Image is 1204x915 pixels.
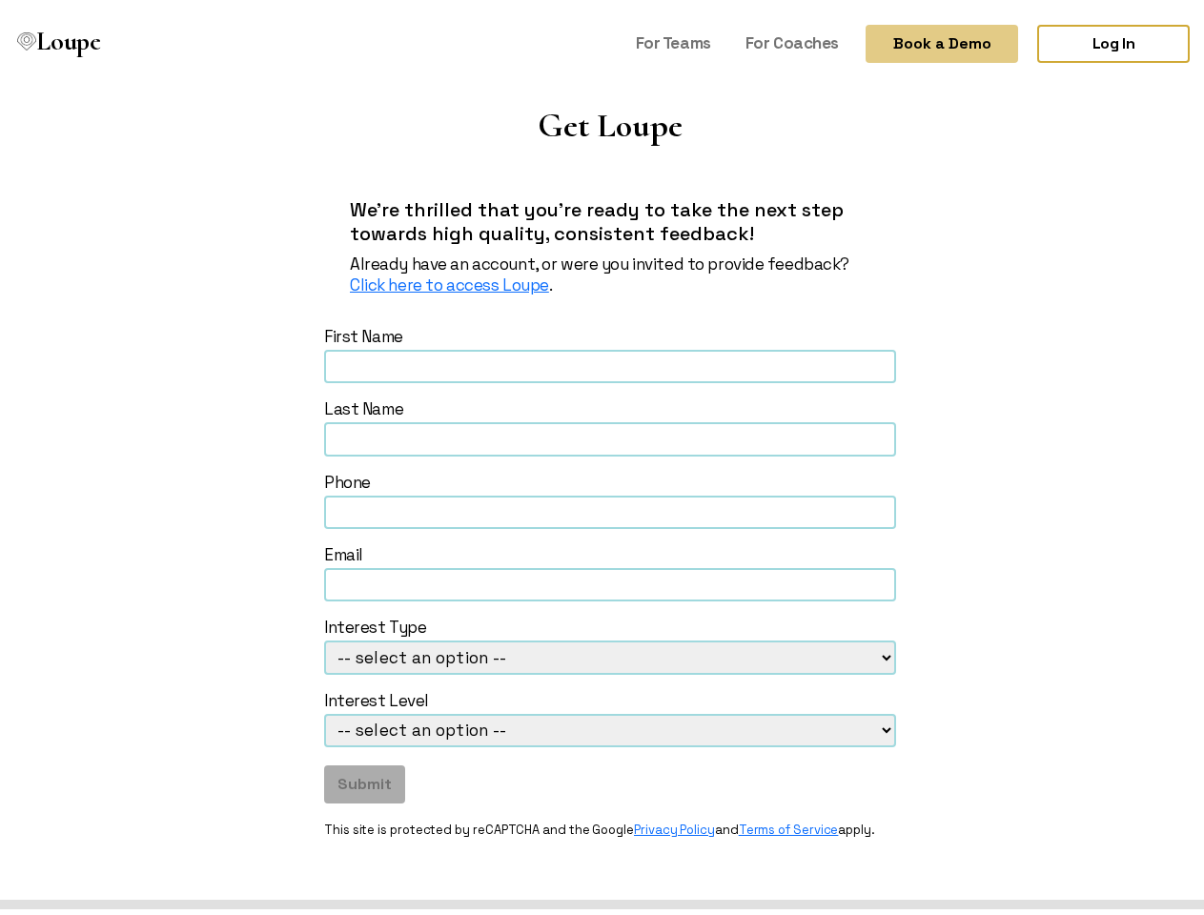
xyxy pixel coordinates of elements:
[1037,19,1190,57] a: Log In
[634,816,715,832] a: Privacy Policy
[17,27,36,46] img: Loupe Logo
[350,193,870,240] h4: We're thrilled that you're ready to take the next step towards high quality, consistent feedback!
[324,393,896,414] div: Last Name
[78,100,1142,185] h1: Get Loupe
[739,816,839,832] a: Terms of Service
[324,611,896,632] div: Interest Type
[324,539,896,559] div: Email
[628,19,719,55] a: For Teams
[324,684,896,705] div: Interest Level
[11,19,107,58] a: Loupe
[324,466,896,487] div: Phone
[350,248,870,290] p: Already have an account, or were you invited to provide feedback? .
[350,269,549,290] a: Click here to access Loupe
[866,19,1018,57] button: Book a Demo
[324,816,896,833] div: This site is protected by reCAPTCHA and the Google and apply.
[738,19,847,55] a: For Coaches
[324,320,896,341] div: First Name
